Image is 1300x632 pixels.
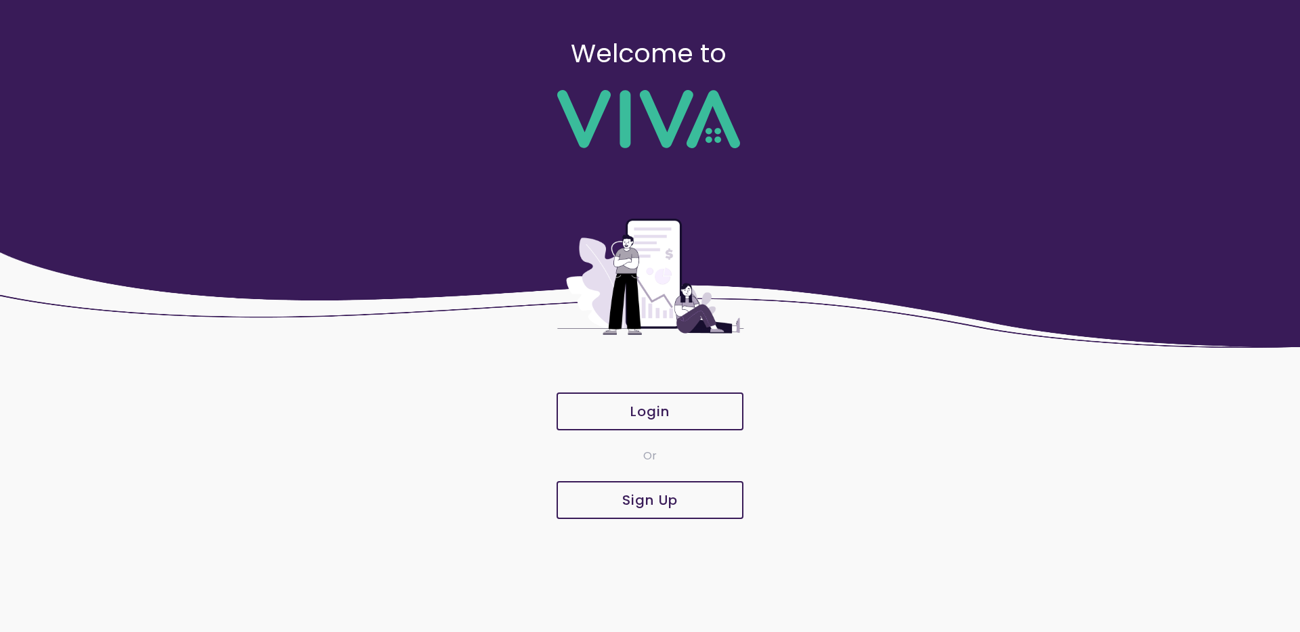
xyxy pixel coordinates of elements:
[555,175,745,378] img: entry
[557,392,743,430] ion-button: Login
[555,481,745,519] a: Sign Up
[643,448,657,464] ion-text: Or
[555,392,745,430] a: Login
[571,35,727,71] ion-text: Welcome to
[557,481,743,519] ion-button: Sign Up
